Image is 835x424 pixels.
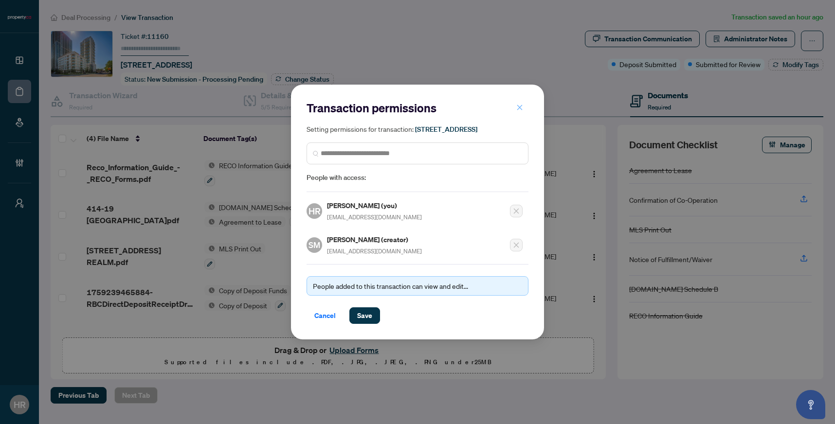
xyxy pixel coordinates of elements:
[313,281,522,291] div: People added to this transaction can view and edit...
[307,124,528,135] h5: Setting permissions for transaction:
[327,200,422,211] h5: [PERSON_NAME] (you)
[516,104,523,111] span: close
[327,234,422,245] h5: [PERSON_NAME] (creator)
[357,308,372,323] span: Save
[309,239,320,251] span: SM
[307,307,344,324] button: Cancel
[314,308,336,323] span: Cancel
[307,100,528,116] h2: Transaction permissions
[327,213,422,221] span: [EMAIL_ADDRESS][DOMAIN_NAME]
[796,390,825,419] button: Open asap
[313,151,319,157] img: search_icon
[349,307,380,324] button: Save
[327,247,422,255] span: [EMAIL_ADDRESS][DOMAIN_NAME]
[309,204,321,218] span: HR
[415,125,477,134] span: [STREET_ADDRESS]
[307,172,528,183] span: People with access:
